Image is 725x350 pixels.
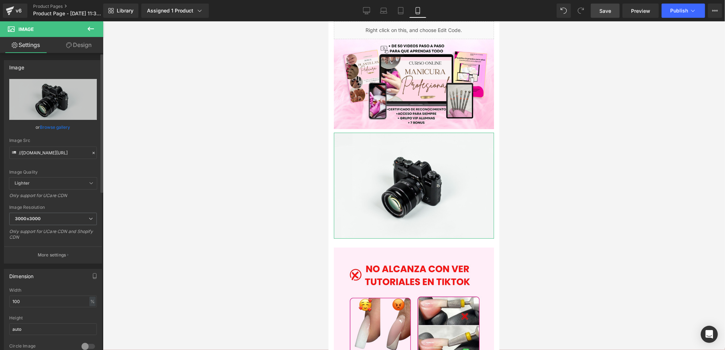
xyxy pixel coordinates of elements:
[708,4,722,18] button: More
[557,4,571,18] button: Undo
[33,11,101,16] span: Product Page - [DATE] 11:38:37
[15,216,41,221] b: 3000x3000
[409,4,426,18] a: Mobile
[9,323,97,335] input: auto
[9,269,34,279] div: Dimension
[631,7,650,15] span: Preview
[53,37,105,53] a: Design
[622,4,659,18] a: Preview
[9,138,97,143] div: Image Src
[33,4,115,9] a: Product Pages
[9,147,97,159] input: Link
[662,4,705,18] button: Publish
[599,7,611,15] span: Save
[9,229,97,245] div: Only support for UCare CDN and Shopify CDN
[117,7,133,14] span: Library
[4,246,102,263] button: More settings
[3,4,27,18] a: v6
[9,288,97,293] div: Width
[147,7,203,14] div: Assigned 1 Product
[19,26,34,32] span: Image
[103,4,138,18] a: New Library
[392,4,409,18] a: Tablet
[9,315,97,320] div: Height
[14,6,23,15] div: v6
[9,296,97,307] input: auto
[701,326,718,343] div: Open Intercom Messenger
[38,252,66,258] p: More settings
[9,205,97,210] div: Image Resolution
[9,60,24,70] div: Image
[358,4,375,18] a: Desktop
[574,4,588,18] button: Redo
[40,121,70,133] a: Browse gallery
[89,297,96,306] div: %
[9,123,97,131] div: or
[15,180,30,186] b: Lighter
[9,170,97,175] div: Image Quality
[670,8,688,14] span: Publish
[9,193,97,203] div: Only support for UCare CDN
[375,4,392,18] a: Laptop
